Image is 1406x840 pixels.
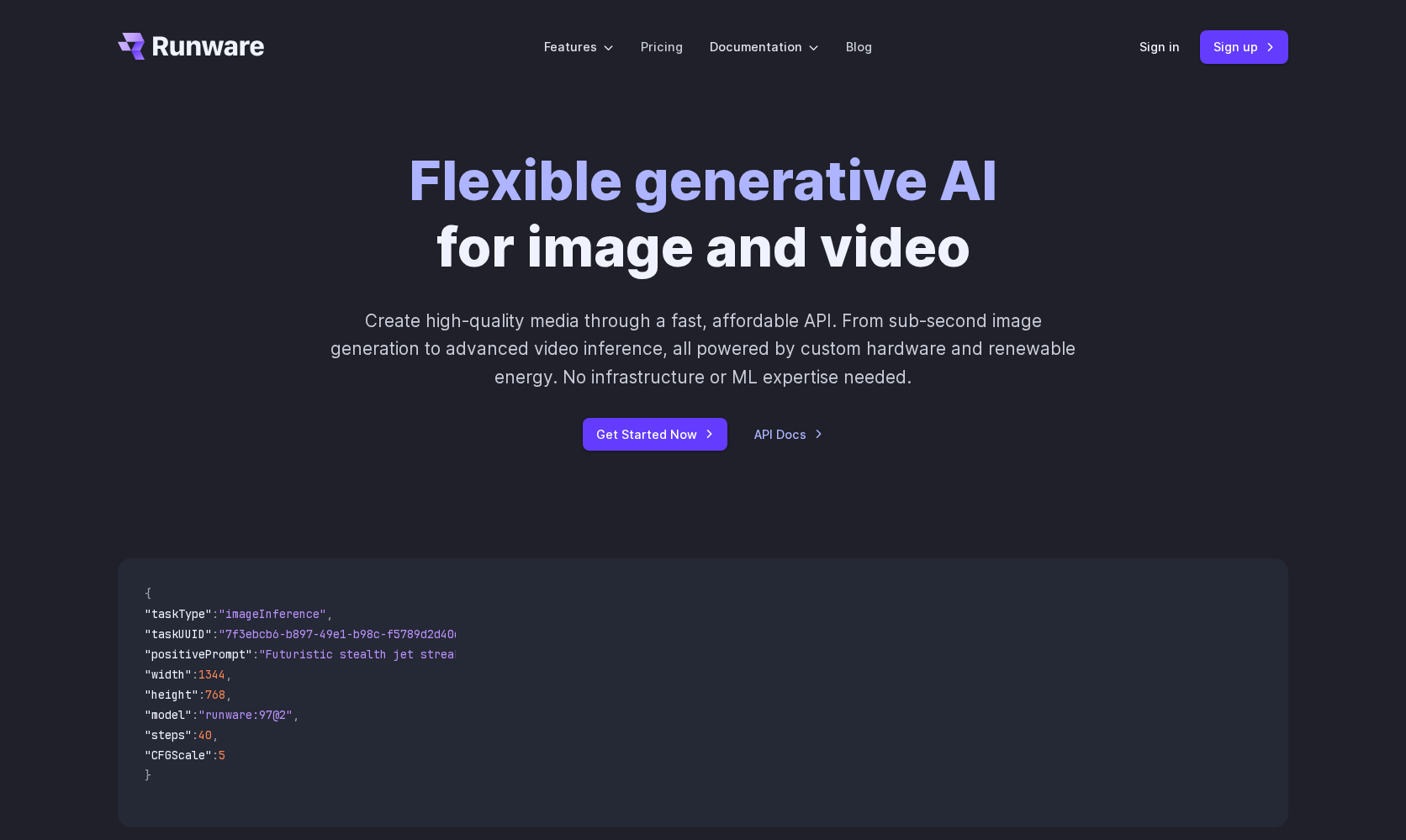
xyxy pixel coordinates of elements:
[212,606,219,621] span: :
[145,606,212,621] span: "taskType"
[641,37,683,56] a: Pricing
[212,748,219,763] span: :
[409,148,997,280] h1: for image and video
[145,707,192,722] span: "model"
[219,626,474,642] span: "7f3ebcb6-b897-49e1-b98c-f5789d2d40d7"
[118,33,264,60] a: Go to /
[145,748,212,763] span: "CFGScale"
[710,37,819,56] label: Documentation
[326,606,333,621] span: ,
[145,586,151,601] span: {
[1139,37,1180,56] a: Sign in
[259,647,871,662] span: "Futuristic stealth jet streaking through a neon-lit cityscape with glowing purple exhaust"
[145,647,252,662] span: "positivePrompt"
[192,707,198,722] span: :
[225,687,232,702] span: ,
[205,687,225,702] span: 768
[409,147,997,214] strong: Flexible generative AI
[846,37,872,56] a: Blog
[219,606,326,621] span: "imageInference"
[198,687,205,702] span: :
[583,418,727,451] a: Get Started Now
[212,727,219,742] span: ,
[544,37,614,56] label: Features
[219,748,225,763] span: 5
[145,768,151,783] span: }
[754,425,823,444] a: API Docs
[145,626,212,642] span: "taskUUID"
[329,307,1078,391] p: Create high-quality media through a fast, affordable API. From sub-second image generation to adv...
[293,707,299,722] span: ,
[198,727,212,742] span: 40
[145,667,192,682] span: "width"
[225,667,232,682] span: ,
[145,687,198,702] span: "height"
[1200,30,1288,63] a: Sign up
[198,707,293,722] span: "runware:97@2"
[252,647,259,662] span: :
[198,667,225,682] span: 1344
[212,626,219,642] span: :
[192,667,198,682] span: :
[192,727,198,742] span: :
[145,727,192,742] span: "steps"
